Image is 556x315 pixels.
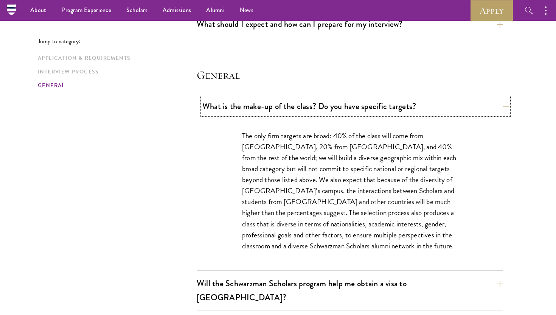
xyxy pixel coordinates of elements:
[197,67,503,83] h4: General
[197,275,503,306] button: Will the Schwarzman Scholars program help me obtain a visa to [GEOGRAPHIC_DATA]?
[38,38,197,45] p: Jump to category:
[242,130,458,251] p: The only firm targets are broad: 40% of the class will come from [GEOGRAPHIC_DATA], 20% from [GEO...
[197,16,503,33] button: What should I expect and how can I prepare for my interview?
[202,98,509,115] button: What is the make-up of the class? Do you have specific targets?
[38,54,192,62] a: Application & Requirements
[38,81,192,89] a: General
[38,68,192,76] a: Interview Process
